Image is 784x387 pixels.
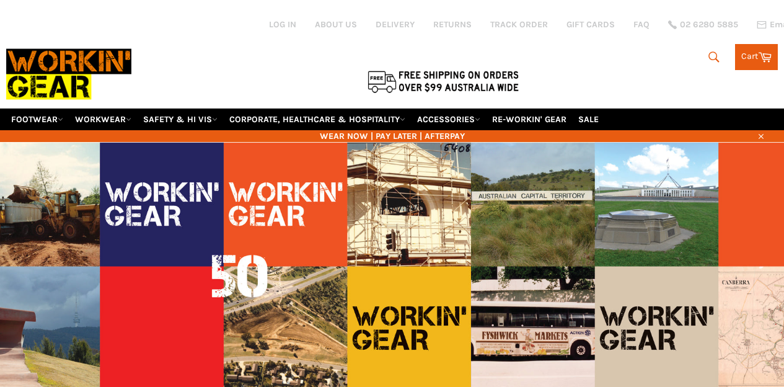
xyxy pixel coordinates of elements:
[269,19,296,30] a: Log in
[680,20,738,29] span: 02 6280 5885
[6,109,68,130] a: FOOTWEAR
[566,19,615,30] a: GIFT CARDS
[366,68,521,94] img: Flat $9.95 shipping Australia wide
[70,109,136,130] a: WORKWEAR
[633,19,650,30] a: FAQ
[573,109,604,130] a: SALE
[487,109,571,130] a: RE-WORKIN' GEAR
[6,130,778,142] span: WEAR NOW | PAY LATER | AFTERPAY
[735,44,778,70] a: Cart
[138,109,222,130] a: SAFETY & HI VIS
[224,109,410,130] a: CORPORATE, HEALTHCARE & HOSPITALITY
[315,19,357,30] a: ABOUT US
[376,19,415,30] a: DELIVERY
[668,20,738,29] a: 02 6280 5885
[433,19,472,30] a: RETURNS
[6,40,131,108] img: Workin Gear leaders in Workwear, Safety Boots, PPE, Uniforms. Australia's No.1 in Workwear
[412,109,485,130] a: ACCESSORIES
[490,19,548,30] a: TRACK ORDER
